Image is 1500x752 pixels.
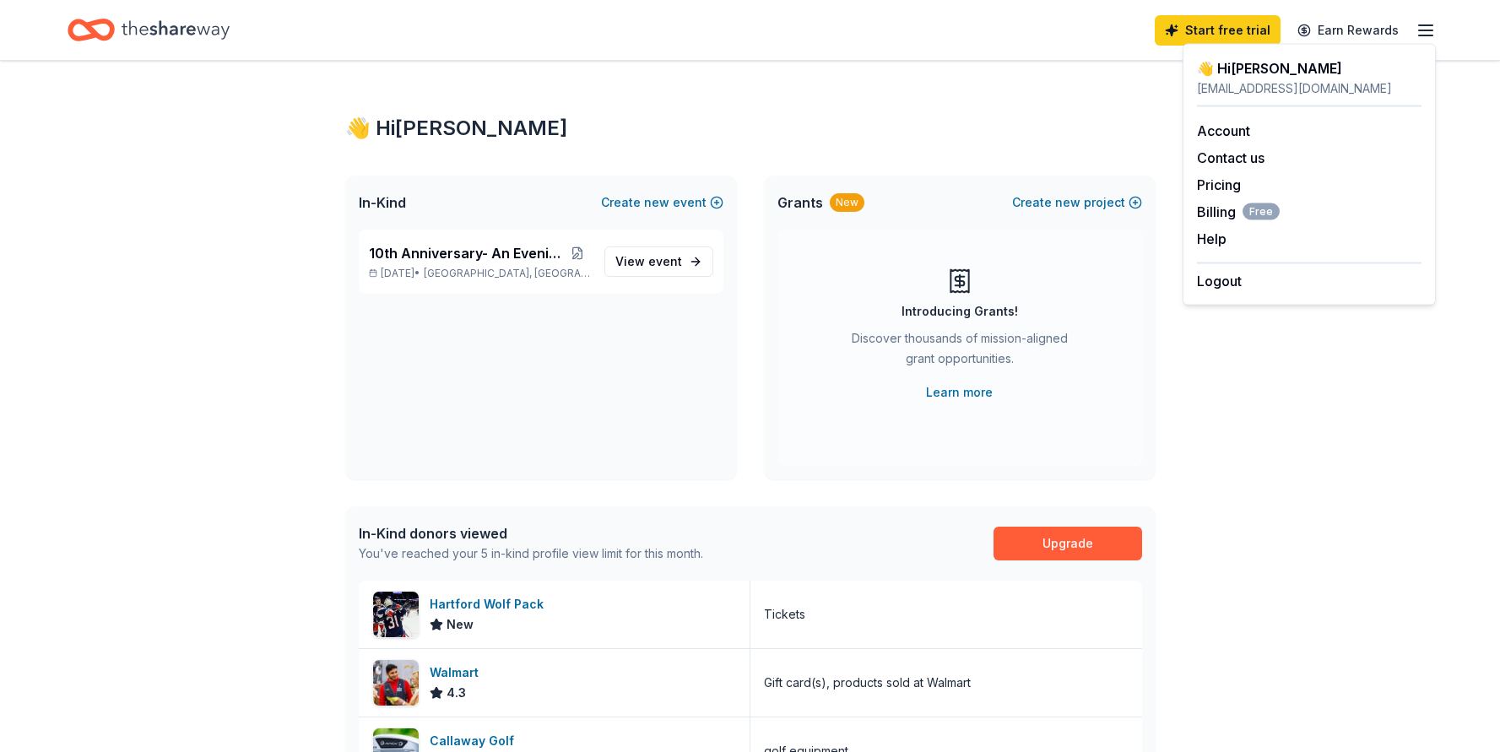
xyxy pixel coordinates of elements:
div: 👋 Hi [PERSON_NAME] [1197,58,1421,78]
a: Start free trial [1155,15,1281,46]
img: Image for Hartford Wolf Pack [373,592,419,637]
a: Earn Rewards [1287,15,1409,46]
button: BillingFree [1197,202,1280,222]
a: Home [68,10,230,50]
button: Logout [1197,271,1242,291]
button: Createnewevent [601,192,723,213]
span: new [1055,192,1080,213]
div: New [830,193,864,212]
div: Discover thousands of mission-aligned grant opportunities. [845,328,1075,376]
p: [DATE] • [369,267,591,280]
span: [GEOGRAPHIC_DATA], [GEOGRAPHIC_DATA] [424,267,590,280]
div: Callaway Golf [430,731,521,751]
span: 10th Anniversary- An Evening of Magic [369,243,566,263]
a: Upgrade [994,527,1142,560]
span: 4.3 [447,683,466,703]
span: Billing [1197,202,1280,222]
span: event [648,254,682,268]
button: Help [1197,229,1227,249]
span: New [447,614,474,635]
button: Createnewproject [1012,192,1142,213]
div: Walmart [430,663,485,683]
div: Hartford Wolf Pack [430,594,550,614]
div: 👋 Hi [PERSON_NAME] [345,115,1156,142]
div: Gift card(s), products sold at Walmart [764,673,971,693]
span: In-Kind [359,192,406,213]
a: Pricing [1197,176,1241,193]
img: Image for Walmart [373,660,419,706]
a: View event [604,246,713,277]
div: Introducing Grants! [902,301,1018,322]
a: Account [1197,122,1250,139]
div: Tickets [764,604,805,625]
span: new [644,192,669,213]
span: Grants [777,192,823,213]
div: [EMAIL_ADDRESS][DOMAIN_NAME] [1197,78,1421,99]
div: You've reached your 5 in-kind profile view limit for this month. [359,544,703,564]
div: In-Kind donors viewed [359,523,703,544]
button: Contact us [1197,148,1264,168]
span: View [615,252,682,272]
a: Learn more [926,382,993,403]
span: Free [1243,203,1280,220]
